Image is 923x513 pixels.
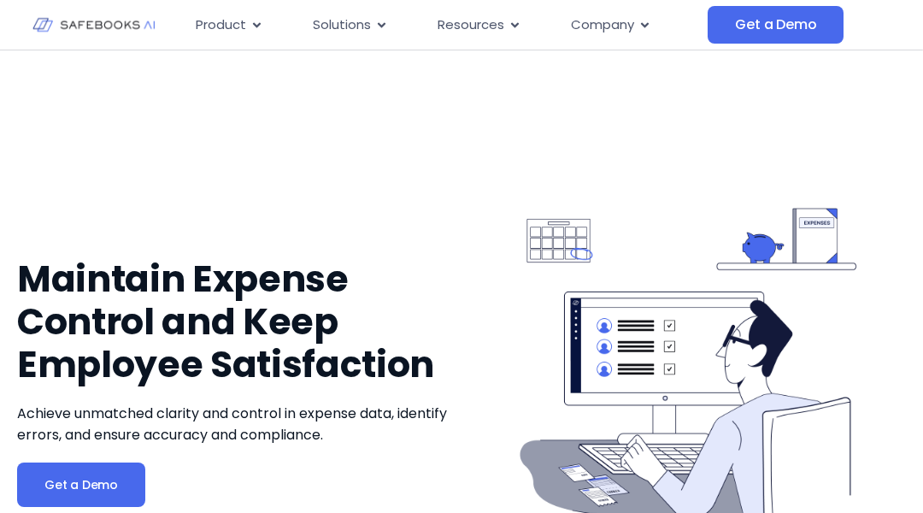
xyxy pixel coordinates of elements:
[17,257,453,386] h1: Maintain Expense Control and Keep Employee Satisfaction
[571,15,634,35] span: Company
[196,15,246,35] span: Product
[708,6,844,44] a: Get a Demo
[44,476,118,493] span: Get a Demo
[182,9,708,42] div: Menu Toggle
[17,404,447,445] span: Achieve unmatched clarity and control in expense data, identify errors, and ensure accuracy and c...
[438,15,504,35] span: Resources
[182,9,708,42] nav: Menu
[17,463,145,507] a: Get a Demo
[735,16,816,33] span: Get a Demo
[313,15,371,35] span: Solutions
